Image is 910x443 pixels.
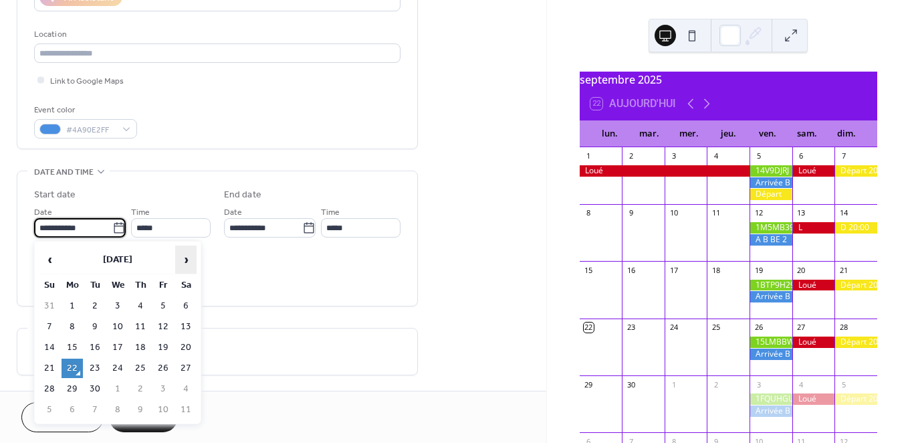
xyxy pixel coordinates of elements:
[84,359,106,378] td: 23
[711,208,721,218] div: 11
[834,222,877,234] div: D 20:00
[321,205,340,219] span: Time
[750,291,792,302] div: Arrivée B BE 20
[750,393,792,405] div: 1FQUHGUS
[39,379,60,399] td: 28
[62,317,83,337] td: 8
[750,189,792,200] div: Départ
[796,379,806,389] div: 4
[750,337,792,348] div: 15LMBBWP
[626,265,636,275] div: 16
[84,296,106,316] td: 2
[21,402,104,432] button: Cancel
[107,379,128,399] td: 1
[792,337,835,348] div: Loué
[152,317,174,337] td: 12
[838,265,848,275] div: 21
[50,74,124,88] span: Link to Google Maps
[669,323,679,333] div: 24
[130,296,151,316] td: 4
[792,393,835,405] div: Loué
[711,323,721,333] div: 25
[39,296,60,316] td: 31
[175,276,197,295] th: Sa
[750,234,792,246] div: A B BE 2
[39,276,60,295] th: Su
[62,379,83,399] td: 29
[750,406,792,417] div: Arrivée B BE 16
[711,265,721,275] div: 18
[130,359,151,378] td: 25
[796,208,806,218] div: 13
[62,338,83,357] td: 15
[754,323,764,333] div: 26
[107,359,128,378] td: 24
[39,338,60,357] td: 14
[39,400,60,420] td: 5
[711,151,721,161] div: 4
[750,165,792,177] div: 14V9DJRJ
[62,276,83,295] th: Mo
[626,323,636,333] div: 23
[590,120,630,147] div: lun.
[84,317,106,337] td: 9
[152,359,174,378] td: 26
[34,103,134,117] div: Event color
[176,246,196,273] span: ›
[584,208,594,218] div: 8
[34,27,398,41] div: Location
[792,165,835,177] div: Loué
[584,323,594,333] div: 22
[584,265,594,275] div: 15
[709,120,748,147] div: jeu.
[152,338,174,357] td: 19
[834,393,877,405] div: Départ 20:00
[45,412,80,426] span: Cancel
[838,379,848,389] div: 5
[788,120,827,147] div: sam.
[175,359,197,378] td: 27
[107,317,128,337] td: 10
[750,349,792,360] div: Arrivée B NL 20
[580,165,750,177] div: Loué
[39,317,60,337] td: 7
[84,276,106,295] th: Tu
[711,379,721,389] div: 2
[107,400,128,420] td: 8
[838,208,848,218] div: 14
[750,222,792,234] div: 1M5MB39H
[84,379,106,399] td: 30
[175,296,197,316] td: 6
[834,337,877,348] div: Départ 20:00
[34,188,76,202] div: Start date
[130,317,151,337] td: 11
[107,338,128,357] td: 17
[132,412,154,426] span: Save
[584,379,594,389] div: 29
[175,317,197,337] td: 13
[107,276,128,295] th: We
[792,222,835,234] div: L
[580,72,877,88] div: septembre 2025
[34,165,94,179] span: Date and time
[584,151,594,161] div: 1
[39,359,60,378] td: 21
[669,208,679,218] div: 10
[750,280,792,291] div: 1BTP9H29
[750,177,792,189] div: Arrivée B BE 19
[796,151,806,161] div: 6
[152,296,174,316] td: 5
[796,323,806,333] div: 27
[796,265,806,275] div: 20
[62,296,83,316] td: 1
[175,338,197,357] td: 20
[834,165,877,177] div: Départ 20:00
[84,400,106,420] td: 7
[669,379,679,389] div: 1
[39,246,60,273] span: ‹
[626,151,636,161] div: 2
[131,205,150,219] span: Time
[175,379,197,399] td: 4
[838,151,848,161] div: 7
